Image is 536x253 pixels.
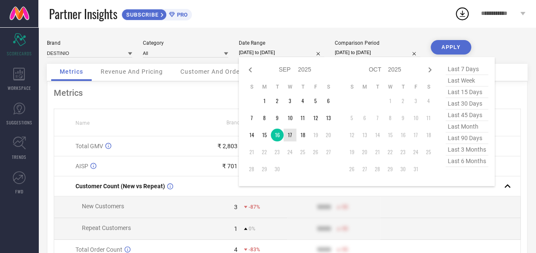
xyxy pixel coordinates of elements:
[422,112,435,124] td: Sat Oct 11 2025
[258,95,271,107] td: Mon Sep 01 2025
[271,112,284,124] td: Tue Sep 09 2025
[409,129,422,141] td: Fri Oct 17 2025
[245,83,258,90] th: Sunday
[284,112,296,124] td: Wed Sep 10 2025
[397,95,409,107] td: Thu Oct 02 2025
[322,112,335,124] td: Sat Sep 13 2025
[271,163,284,175] td: Tue Sep 30 2025
[258,83,271,90] th: Monday
[49,5,117,23] span: Partner Insights
[296,95,309,107] td: Thu Sep 04 2025
[75,120,90,126] span: Name
[60,68,83,75] span: Metrics
[397,163,409,175] td: Thu Oct 30 2025
[271,129,284,141] td: Tue Sep 16 2025
[422,95,435,107] td: Sat Oct 04 2025
[309,95,322,107] td: Fri Sep 05 2025
[397,83,409,90] th: Thursday
[309,146,322,158] td: Fri Sep 26 2025
[322,146,335,158] td: Sat Sep 27 2025
[384,146,397,158] td: Wed Oct 22 2025
[245,163,258,175] td: Sun Sep 28 2025
[180,68,246,75] span: Customer And Orders
[384,129,397,141] td: Wed Oct 15 2025
[322,83,335,90] th: Saturday
[371,163,384,175] td: Tue Oct 28 2025
[446,86,488,98] span: last 15 days
[245,146,258,158] td: Sun Sep 21 2025
[342,226,348,232] span: 50
[345,146,358,158] td: Sun Oct 19 2025
[54,88,521,98] div: Metrics
[75,163,88,170] span: AISP
[284,146,296,158] td: Wed Sep 24 2025
[47,40,132,46] div: Brand
[409,95,422,107] td: Fri Oct 03 2025
[371,129,384,141] td: Tue Oct 14 2025
[342,204,348,210] span: 50
[317,246,330,253] div: 9999
[271,83,284,90] th: Tuesday
[296,112,309,124] td: Thu Sep 11 2025
[397,129,409,141] td: Thu Oct 16 2025
[6,119,32,126] span: SUGGESTIONS
[245,65,255,75] div: Previous month
[234,246,238,253] div: 4
[345,163,358,175] td: Sun Oct 26 2025
[446,155,488,167] span: last 6 months
[384,112,397,124] td: Wed Oct 08 2025
[175,11,188,18] span: PRO
[446,63,488,75] span: last 7 days
[296,146,309,158] td: Thu Sep 25 2025
[425,65,435,75] div: Next month
[258,146,271,158] td: Mon Sep 22 2025
[345,129,358,141] td: Sun Oct 12 2025
[217,143,238,149] div: ₹ 2,803
[75,183,165,190] span: Customer Count (New vs Repeat)
[422,129,435,141] td: Sat Oct 18 2025
[397,112,409,124] td: Thu Oct 09 2025
[284,129,296,141] td: Wed Sep 17 2025
[384,95,397,107] td: Wed Oct 01 2025
[7,50,32,57] span: SCORECARDS
[455,6,470,21] div: Open download list
[322,129,335,141] td: Sat Sep 20 2025
[422,146,435,158] td: Sat Oct 25 2025
[431,40,471,55] button: APPLY
[371,146,384,158] td: Tue Oct 21 2025
[296,83,309,90] th: Thursday
[409,112,422,124] td: Fri Oct 10 2025
[446,98,488,109] span: last 30 days
[249,226,255,232] span: 0%
[409,83,422,90] th: Friday
[222,163,238,170] div: ₹ 701
[309,112,322,124] td: Fri Sep 12 2025
[409,163,422,175] td: Fri Oct 31 2025
[335,48,420,57] input: Select comparison period
[249,247,260,253] span: -83%
[122,11,161,18] span: SUBSCRIBE
[446,109,488,121] span: last 45 days
[317,225,330,232] div: 9999
[258,112,271,124] td: Mon Sep 08 2025
[75,246,122,253] span: Total Order Count
[335,40,420,46] div: Comparison Period
[371,83,384,90] th: Tuesday
[245,112,258,124] td: Sun Sep 07 2025
[143,40,228,46] div: Category
[309,83,322,90] th: Friday
[317,204,330,210] div: 9999
[358,163,371,175] td: Mon Oct 27 2025
[12,154,26,160] span: TRENDS
[409,146,422,158] td: Fri Oct 24 2025
[284,83,296,90] th: Wednesday
[8,85,31,91] span: WORKSPACE
[284,95,296,107] td: Wed Sep 03 2025
[258,129,271,141] td: Mon Sep 15 2025
[397,146,409,158] td: Thu Oct 23 2025
[342,247,348,253] span: 50
[358,112,371,124] td: Mon Oct 06 2025
[271,95,284,107] td: Tue Sep 02 2025
[239,48,324,57] input: Select date range
[234,225,238,232] div: 1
